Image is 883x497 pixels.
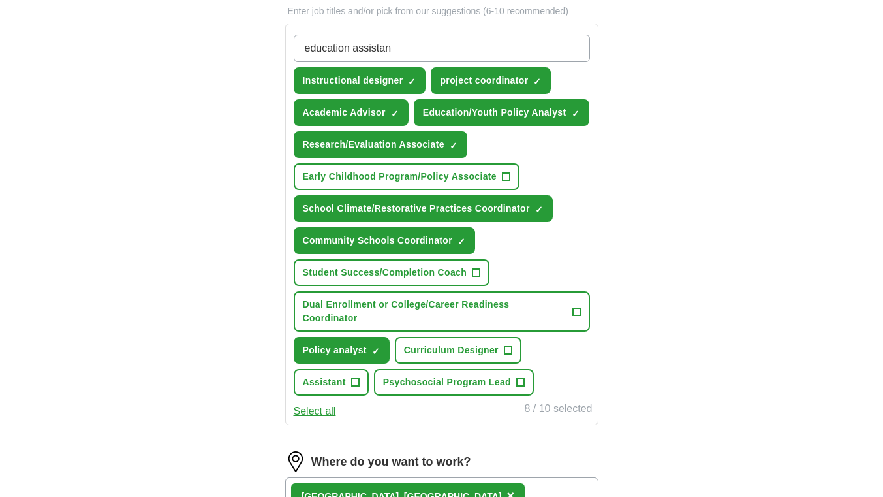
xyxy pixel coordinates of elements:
[294,195,553,222] button: School Climate/Restorative Practices Coordinator✓
[404,344,499,357] span: Curriculum Designer
[294,131,467,158] button: Research/Evaluation Associate✓
[572,108,580,119] span: ✓
[294,227,476,254] button: Community Schools Coordinator✓
[311,453,471,471] label: Where do you want to work?
[285,5,598,18] p: Enter job titles and/or pick from our suggestions (6-10 recommended)
[391,108,399,119] span: ✓
[533,76,541,87] span: ✓
[395,337,521,364] button: Curriculum Designer
[294,259,490,286] button: Student Success/Completion Coach
[294,291,590,332] button: Dual Enrollment or College/Career Readiness Coordinator
[431,67,551,94] button: project coordinator✓
[303,266,467,280] span: Student Success/Completion Coach
[450,140,457,151] span: ✓
[374,369,534,396] button: Psychosocial Program Lead
[303,138,444,152] span: Research/Evaluation Associate
[423,106,566,120] span: Education/Youth Policy Analyst
[383,376,511,389] span: Psychosocial Program Lead
[303,202,530,216] span: School Climate/Restorative Practices Coordinator
[457,236,465,247] span: ✓
[294,337,390,364] button: Policy analyst✓
[285,451,306,472] img: location.png
[294,67,426,94] button: Instructional designer✓
[303,376,346,389] span: Assistant
[294,35,590,62] input: Type a job title and press enter
[535,204,543,215] span: ✓
[303,74,403,88] span: Instructional designer
[303,170,497,184] span: Early Childhood Program/Policy Associate
[294,404,336,419] button: Select all
[303,234,453,248] span: Community Schools Coordinator
[303,106,386,120] span: Academic Advisor
[524,401,592,419] div: 8 / 10 selected
[303,298,567,325] span: Dual Enrollment or College/Career Readiness Coordinator
[372,346,380,357] span: ✓
[414,99,589,126] button: Education/Youth Policy Analyst✓
[303,344,367,357] span: Policy analyst
[294,369,369,396] button: Assistant
[440,74,528,88] span: project coordinator
[294,99,409,126] button: Academic Advisor✓
[294,163,519,190] button: Early Childhood Program/Policy Associate
[408,76,416,87] span: ✓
